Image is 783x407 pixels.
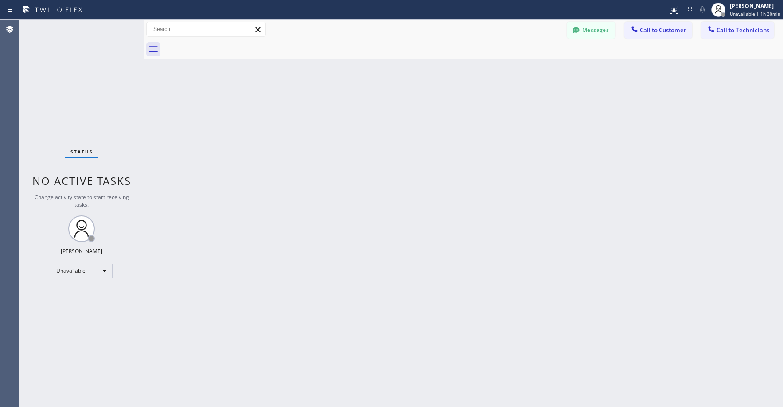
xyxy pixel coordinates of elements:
[730,2,780,10] div: [PERSON_NAME]
[51,264,113,278] div: Unavailable
[32,173,131,188] span: No active tasks
[70,149,93,155] span: Status
[696,4,709,16] button: Mute
[640,26,686,34] span: Call to Customer
[147,22,265,36] input: Search
[35,193,129,208] span: Change activity state to start receiving tasks.
[701,22,774,39] button: Call to Technicians
[730,11,780,17] span: Unavailable | 1h 30min
[624,22,692,39] button: Call to Customer
[61,247,102,255] div: [PERSON_NAME]
[717,26,769,34] span: Call to Technicians
[567,22,615,39] button: Messages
